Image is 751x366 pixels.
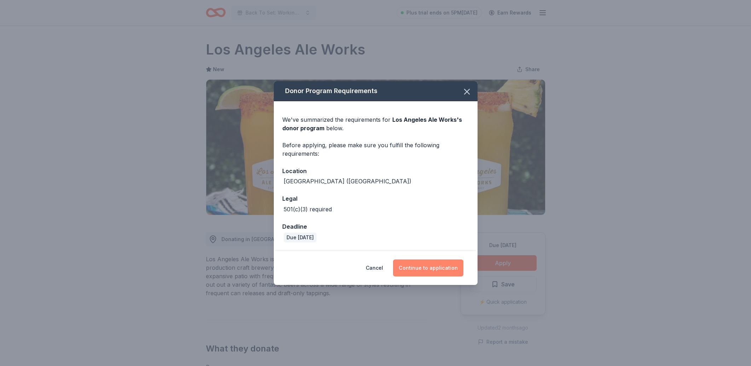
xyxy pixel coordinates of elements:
[282,141,469,158] div: Before applying, please make sure you fulfill the following requirements:
[274,81,478,101] div: Donor Program Requirements
[284,177,411,185] div: [GEOGRAPHIC_DATA] ([GEOGRAPHIC_DATA])
[284,233,317,242] div: Due [DATE]
[366,259,383,276] button: Cancel
[284,205,332,213] div: 501(c)(3) required
[282,222,469,231] div: Deadline
[282,166,469,176] div: Location
[393,259,463,276] button: Continue to application
[282,194,469,203] div: Legal
[282,115,469,132] div: We've summarized the requirements for below.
